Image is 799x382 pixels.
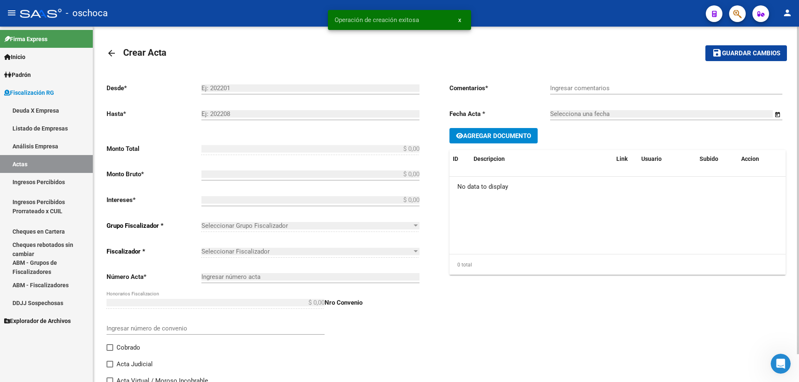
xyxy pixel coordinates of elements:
span: Link [616,155,628,162]
div: No data to display [449,177,786,197]
span: - oschoca [66,4,108,22]
datatable-header-cell: Usuario [638,150,696,168]
span: Accion [741,155,759,162]
p: Monto Bruto [107,170,201,179]
span: Descripcion [474,155,505,162]
span: Seleccionar Grupo Fiscalizador [201,222,412,229]
span: Subido [700,155,718,162]
span: Crear Acta [123,47,166,58]
span: Agregar Documento [463,132,531,140]
button: x [452,12,468,27]
span: Cobrado [117,343,140,352]
button: Agregar Documento [449,128,538,143]
p: Monto Total [107,144,201,153]
span: Guardar cambios [722,50,780,57]
span: Inicio [4,52,25,62]
span: ID [453,155,458,162]
datatable-header-cell: Accion [738,150,779,168]
p: Hasta [107,109,201,118]
p: Fiscalizador * [107,247,201,256]
p: Desde [107,84,201,93]
p: Comentarios [449,84,550,93]
mat-icon: save [712,48,722,58]
p: Número Acta [107,272,201,281]
mat-icon: menu [7,8,17,18]
mat-icon: person [782,8,792,18]
datatable-header-cell: ID [449,150,470,168]
span: Operación de creación exitosa [335,16,419,24]
span: Padrón [4,70,31,79]
span: Seleccionar Fiscalizador [201,248,412,255]
div: 0 total [449,254,786,275]
p: Fecha Acta * [449,109,550,118]
span: x [458,16,461,24]
button: Guardar cambios [705,45,787,61]
iframe: Intercom live chat [771,354,791,374]
span: Firma Express [4,35,47,44]
p: Intereses [107,195,201,205]
datatable-header-cell: Descripcion [470,150,613,168]
span: Usuario [641,155,662,162]
span: Fiscalización RG [4,88,54,97]
p: Grupo Fiscalizador * [107,221,201,230]
datatable-header-cell: Subido [696,150,738,168]
p: Nro Convenio [325,298,419,307]
span: Explorador de Archivos [4,316,71,325]
span: Acta Judicial [117,359,153,369]
mat-icon: arrow_back [107,48,117,58]
datatable-header-cell: Link [613,150,638,168]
